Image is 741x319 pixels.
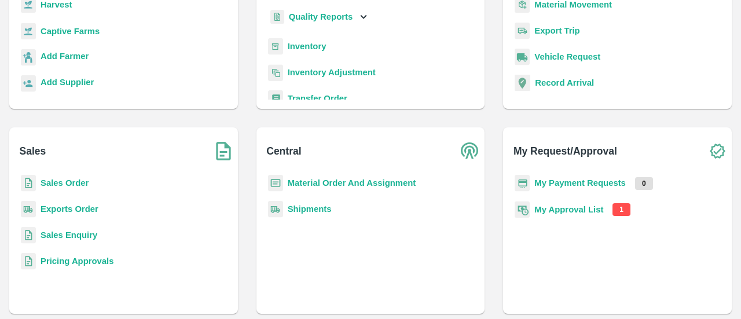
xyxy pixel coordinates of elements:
[288,68,376,77] a: Inventory Adjustment
[635,177,653,190] p: 0
[20,143,46,159] b: Sales
[41,76,94,91] a: Add Supplier
[534,52,600,61] a: Vehicle Request
[266,143,301,159] b: Central
[268,90,283,107] img: whTransfer
[515,75,530,91] img: recordArrival
[41,50,89,65] a: Add Farmer
[268,175,283,192] img: centralMaterial
[41,52,89,61] b: Add Farmer
[515,201,530,218] img: approval
[268,64,283,81] img: inventory
[209,137,238,166] img: soSales
[21,253,36,270] img: sales
[21,227,36,244] img: sales
[456,137,485,166] img: central
[41,27,100,36] a: Captive Farms
[703,137,732,166] img: check
[41,256,113,266] a: Pricing Approvals
[21,175,36,192] img: sales
[268,5,370,29] div: Quality Reports
[21,201,36,218] img: shipments
[21,49,36,66] img: farmer
[268,38,283,55] img: whInventory
[268,201,283,218] img: shipments
[534,26,579,35] a: Export Trip
[513,143,617,159] b: My Request/Approval
[515,175,530,192] img: payment
[41,178,89,188] a: Sales Order
[21,23,36,40] img: harvest
[534,205,603,214] a: My Approval List
[41,204,98,214] a: Exports Order
[612,203,630,216] p: 1
[515,49,530,65] img: vehicle
[288,94,347,103] a: Transfer Order
[534,178,626,188] a: My Payment Requests
[288,42,327,51] a: Inventory
[515,23,530,39] img: delivery
[21,75,36,92] img: supplier
[288,178,416,188] a: Material Order And Assignment
[41,230,97,240] a: Sales Enquiry
[270,10,284,24] img: qualityReport
[289,12,353,21] b: Quality Reports
[535,78,594,87] a: Record Arrival
[288,204,332,214] a: Shipments
[41,78,94,87] b: Add Supplier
